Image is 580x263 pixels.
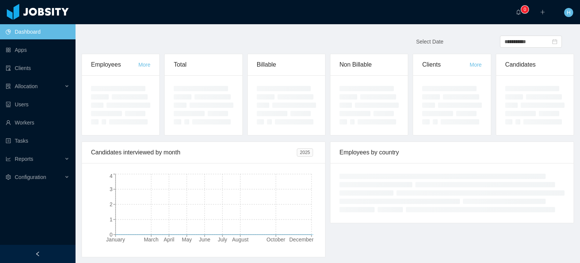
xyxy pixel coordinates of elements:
[15,83,38,89] span: Allocation
[110,173,113,179] tspan: 4
[232,237,248,243] tspan: August
[15,174,46,180] span: Configuration
[110,216,113,223] tspan: 1
[91,54,138,75] div: Employees
[110,201,113,207] tspan: 2
[218,237,227,243] tspan: July
[289,237,314,243] tspan: December
[15,156,33,162] span: Reports
[6,133,69,148] a: icon: profileTasks
[516,9,521,15] i: icon: bell
[199,237,211,243] tspan: June
[110,232,113,238] tspan: 0
[567,8,571,17] span: H
[6,97,69,112] a: icon: robotUsers
[267,237,285,243] tspan: October
[422,54,469,75] div: Clients
[6,174,11,180] i: icon: setting
[6,61,69,76] a: icon: auditClients
[144,237,159,243] tspan: March
[164,237,174,243] tspan: April
[6,115,69,130] a: icon: userWorkers
[470,62,482,68] a: More
[505,54,565,75] div: Candidates
[6,24,69,39] a: icon: pie-chartDashboard
[257,54,316,75] div: Billable
[6,84,11,89] i: icon: solution
[6,156,11,162] i: icon: line-chart
[110,186,113,192] tspan: 3
[297,148,313,157] span: 2025
[540,9,545,15] i: icon: plus
[174,54,233,75] div: Total
[138,62,150,68] a: More
[106,237,125,243] tspan: January
[339,54,399,75] div: Non Billable
[339,142,565,163] div: Employees by country
[182,237,192,243] tspan: May
[6,42,69,58] a: icon: appstoreApps
[416,39,443,45] span: Select Date
[552,39,557,44] i: icon: calendar
[91,142,297,163] div: Candidates interviewed by month
[521,6,529,13] sup: 0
